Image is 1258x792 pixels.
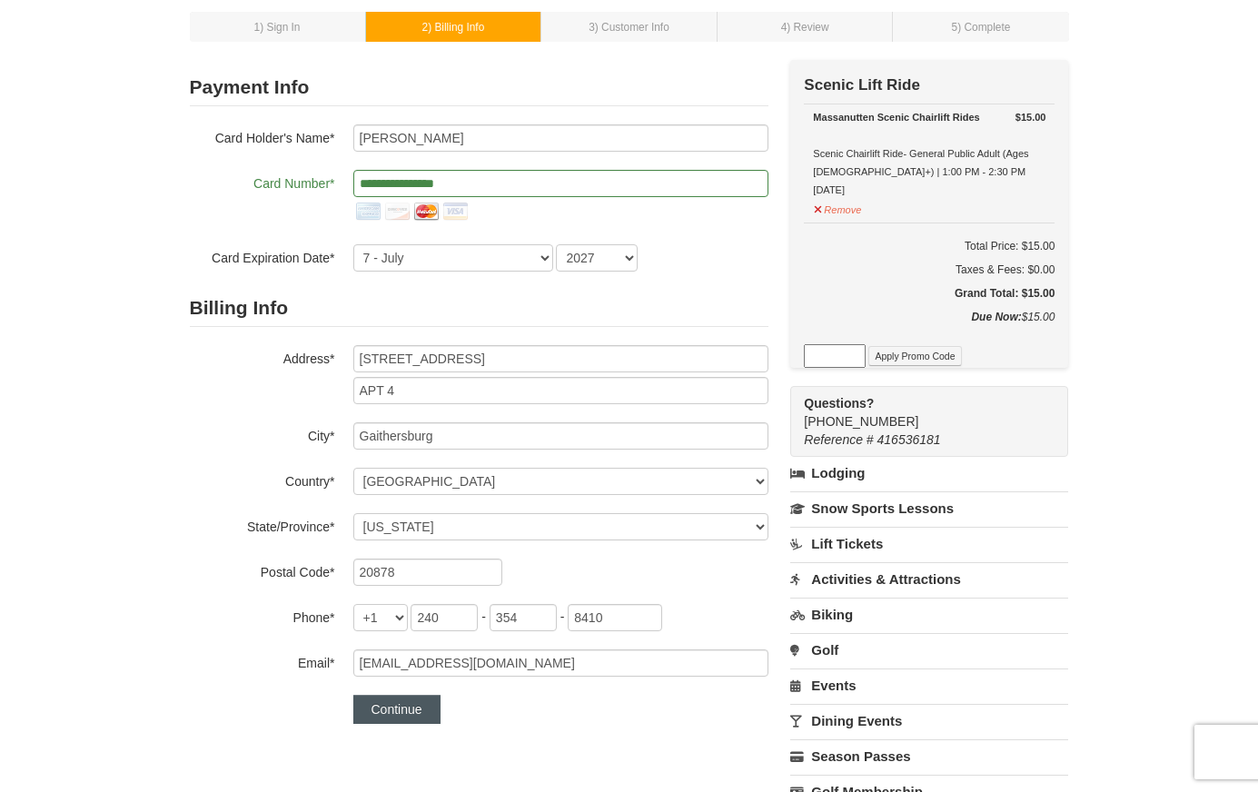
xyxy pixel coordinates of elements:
span: ) Sign In [260,21,300,34]
span: ) Customer Info [595,21,669,34]
h6: Total Price: $15.00 [804,237,1055,255]
a: Season Passes [790,739,1068,773]
a: Activities & Attractions [790,562,1068,596]
label: Country* [190,468,335,490]
span: ) Review [787,21,828,34]
a: Biking [790,598,1068,631]
a: Events [790,668,1068,702]
small: 4 [781,21,829,34]
div: Massanutten Scenic Chairlift Rides [813,108,1045,126]
a: Lift Tickets [790,527,1068,560]
small: 1 [254,21,301,34]
div: Scenic Chairlift Ride- General Public Adult (Ages [DEMOGRAPHIC_DATA]+) | 1:00 PM - 2:30 PM [DATE] [813,108,1045,199]
label: City* [190,422,335,445]
label: Card Expiration Date* [190,244,335,267]
label: Postal Code* [190,559,335,581]
div: $15.00 [804,308,1055,344]
span: 416536181 [877,432,941,447]
span: Reference # [804,432,873,447]
span: ) Complete [957,21,1010,34]
input: City [353,422,768,450]
img: amex.png [353,197,382,226]
input: xxx [490,604,557,631]
button: Apply Promo Code [868,346,961,366]
label: Card Number* [190,170,335,193]
input: Email [353,649,768,677]
a: Snow Sports Lessons [790,491,1068,525]
a: Golf [790,633,1068,667]
div: Taxes & Fees: $0.00 [804,261,1055,279]
label: Card Holder's Name* [190,124,335,147]
label: Email* [190,649,335,672]
h2: Payment Info [190,69,768,106]
strong: $15.00 [1015,108,1046,126]
input: Postal Code [353,559,502,586]
small: 3 [589,21,669,34]
strong: Scenic Lift Ride [804,76,920,94]
span: - [560,609,565,624]
img: visa.png [441,197,470,226]
a: Dining Events [790,704,1068,738]
input: Billing Info [353,345,768,372]
strong: Questions? [804,396,874,411]
label: Phone* [190,604,335,627]
input: xxx [411,604,478,631]
span: ) Billing Info [428,21,484,34]
small: 5 [952,21,1011,34]
strong: Due Now: [971,311,1021,323]
span: [PHONE_NUMBER] [804,394,1035,429]
label: State/Province* [190,513,335,536]
small: 2 [422,21,485,34]
img: mastercard.png [411,197,441,226]
h2: Billing Info [190,290,768,327]
button: Remove [813,196,862,219]
label: Address* [190,345,335,368]
input: xxxx [568,604,662,631]
button: Continue [353,695,441,724]
img: discover.png [382,197,411,226]
input: Card Holder Name [353,124,768,152]
span: - [481,609,486,624]
h5: Grand Total: $15.00 [804,284,1055,302]
a: Lodging [790,457,1068,490]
